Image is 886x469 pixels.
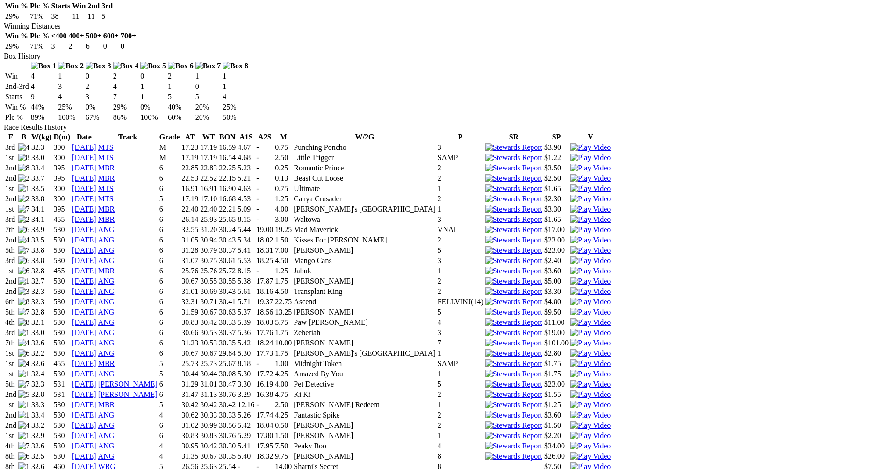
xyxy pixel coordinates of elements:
a: View replay [570,143,611,151]
img: Stewards Report [485,215,542,224]
td: 4 [30,82,57,91]
a: MTS [98,184,114,192]
div: Winning Distances [4,22,882,30]
a: MBR [98,359,115,367]
th: Win [72,1,86,11]
img: Play Video [570,277,611,286]
img: Box 7 [195,62,221,70]
img: Stewards Report [485,184,542,193]
img: 4 [18,339,29,347]
img: Play Video [570,349,611,358]
th: 700+ [120,31,137,41]
a: View replay [570,174,611,182]
a: View replay [570,195,611,203]
img: 1 [18,432,29,440]
a: View replay [570,226,611,234]
img: Stewards Report [485,267,542,275]
a: View replay [570,411,611,419]
img: Stewards Report [485,195,542,203]
img: 1 [18,370,29,378]
a: MTS [98,154,114,161]
a: View replay [570,370,611,378]
a: ANG [98,318,115,326]
td: 100% [58,113,84,122]
a: [DATE] [72,359,96,367]
a: [DATE] [72,267,96,275]
th: 600+ [103,31,119,41]
td: 9 [30,92,57,102]
img: 6 [18,256,29,265]
td: 7 [113,92,139,102]
td: 60% [167,113,194,122]
img: 6 [18,267,29,275]
td: 0 [140,72,166,81]
a: View replay [570,256,611,264]
td: 29% [5,12,29,21]
img: Stewards Report [485,452,542,461]
a: [DATE] [72,329,96,337]
img: 2 [18,195,29,203]
img: Play Video [570,318,611,327]
a: [DATE] [72,154,96,161]
img: Stewards Report [485,164,542,172]
img: 1 [18,184,29,193]
a: MTS [98,143,114,151]
img: 8 [18,154,29,162]
th: M [274,132,292,142]
a: View replay [570,308,611,316]
th: Win % [5,31,29,41]
th: <400 [50,31,67,41]
td: 20% [195,113,222,122]
a: [DATE] [72,339,96,347]
img: 7 [18,205,29,213]
td: 1 [140,82,166,91]
img: Stewards Report [485,174,542,183]
a: MBR [98,205,115,213]
img: Stewards Report [485,329,542,337]
td: 50% [222,113,249,122]
td: 4 [58,92,84,102]
img: 8 [18,318,29,327]
td: 4 [113,82,139,91]
a: View replay [570,164,611,172]
a: ANG [98,298,115,306]
a: [DATE] [72,205,96,213]
td: 1 [58,72,84,81]
a: ANG [98,329,115,337]
a: View replay [570,452,611,460]
td: 1 [167,82,194,91]
td: 67% [85,113,112,122]
img: Play Video [570,215,611,224]
th: WT [200,132,217,142]
img: Play Video [570,143,611,152]
img: Play Video [570,370,611,378]
td: - [256,143,274,152]
a: ANG [98,236,115,244]
img: Play Video [570,154,611,162]
img: Play Video [570,236,611,244]
img: Stewards Report [485,256,542,265]
td: 29% [5,42,29,51]
a: ANG [98,226,115,234]
img: Stewards Report [485,442,542,450]
img: 4 [18,359,29,368]
img: Play Video [570,339,611,347]
th: AT [181,132,199,142]
a: MBR [98,401,115,409]
a: [DATE] [72,452,96,460]
td: Starts [5,92,29,102]
img: 2 [18,174,29,183]
img: Stewards Report [485,390,542,399]
img: Stewards Report [485,226,542,234]
img: Play Video [570,390,611,399]
img: Box 6 [168,62,194,70]
th: D(m) [53,132,71,142]
a: ANG [98,432,115,440]
th: SR [485,132,543,142]
img: Stewards Report [485,432,542,440]
th: SP [544,132,569,142]
img: Box 8 [223,62,248,70]
img: Play Video [570,411,611,419]
img: Play Video [570,421,611,430]
img: Stewards Report [485,339,542,347]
